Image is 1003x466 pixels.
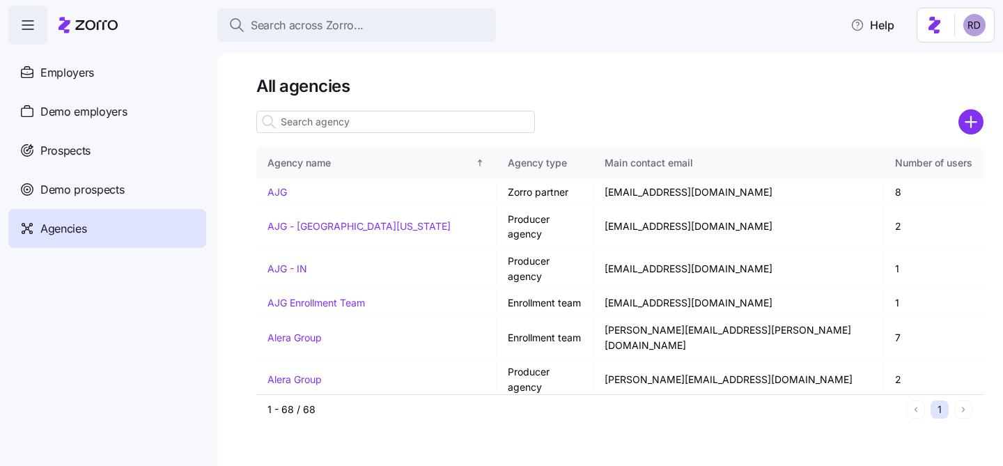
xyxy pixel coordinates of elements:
[267,263,307,274] a: AJG - IN
[850,17,894,33] span: Help
[497,248,593,290] td: Producer agency
[605,155,872,171] div: Main contact email
[40,142,91,160] span: Prospects
[267,186,287,198] a: AJG
[8,170,206,209] a: Demo prospects
[40,103,127,121] span: Demo employers
[267,297,365,309] a: AJG Enrollment Team
[508,155,582,171] div: Agency type
[884,317,983,359] td: 7
[40,64,94,81] span: Employers
[251,17,364,34] span: Search across Zorro...
[497,317,593,359] td: Enrollment team
[593,290,884,317] td: [EMAIL_ADDRESS][DOMAIN_NAME]
[931,401,949,419] button: 1
[8,92,206,131] a: Demo employers
[963,14,986,36] img: 6d862e07fa9c5eedf81a4422c42283ac
[8,53,206,92] a: Employers
[593,179,884,206] td: [EMAIL_ADDRESS][DOMAIN_NAME]
[497,179,593,206] td: Zorro partner
[8,131,206,170] a: Prospects
[884,359,983,401] td: 2
[475,158,485,168] div: Sorted ascending
[954,401,972,419] button: Next page
[593,317,884,359] td: [PERSON_NAME][EMAIL_ADDRESS][PERSON_NAME][DOMAIN_NAME]
[907,401,925,419] button: Previous page
[267,332,322,343] a: Alera Group
[839,11,905,39] button: Help
[884,248,983,290] td: 1
[497,206,593,248] td: Producer agency
[593,248,884,290] td: [EMAIL_ADDRESS][DOMAIN_NAME]
[497,290,593,317] td: Enrollment team
[256,111,535,133] input: Search agency
[497,359,593,401] td: Producer agency
[267,220,451,232] a: AJG - [GEOGRAPHIC_DATA][US_STATE]
[593,359,884,401] td: [PERSON_NAME][EMAIL_ADDRESS][DOMAIN_NAME]
[884,206,983,248] td: 2
[256,75,983,97] h1: All agencies
[40,181,125,199] span: Demo prospects
[958,109,983,134] svg: add icon
[40,220,86,238] span: Agencies
[256,147,497,179] th: Agency nameSorted ascending
[895,155,972,171] div: Number of users
[267,155,473,171] div: Agency name
[217,8,496,42] button: Search across Zorro...
[593,206,884,248] td: [EMAIL_ADDRESS][DOMAIN_NAME]
[884,290,983,317] td: 1
[8,209,206,248] a: Agencies
[267,373,322,385] a: Alera Group
[884,179,983,206] td: 8
[267,403,901,417] div: 1 - 68 / 68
